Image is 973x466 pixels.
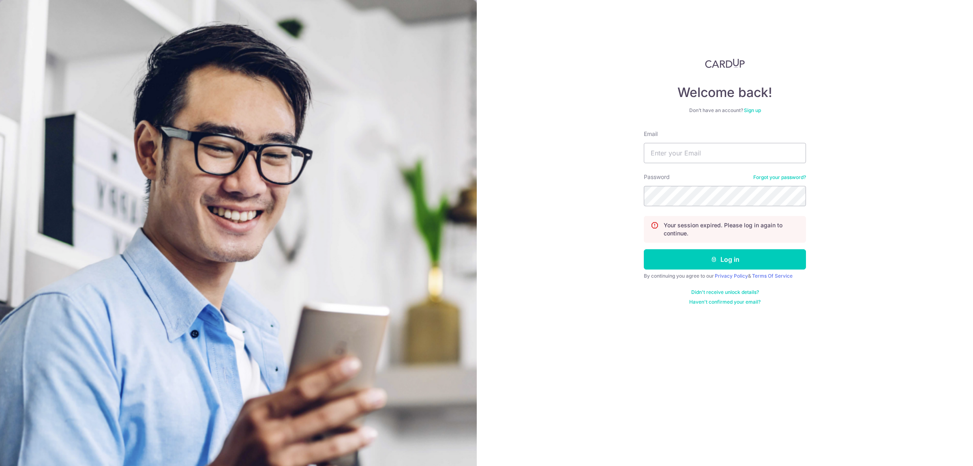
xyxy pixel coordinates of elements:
[744,107,761,113] a: Sign up
[691,289,759,296] a: Didn't receive unlock details?
[644,130,658,138] label: Email
[644,143,806,163] input: Enter your Email
[752,273,793,279] a: Terms Of Service
[753,174,806,181] a: Forgot your password?
[664,221,799,237] p: Your session expired. Please log in again to continue.
[715,273,748,279] a: Privacy Policy
[705,58,745,68] img: CardUp Logo
[644,173,670,181] label: Password
[644,273,806,279] div: By continuing you agree to our &
[644,84,806,101] h4: Welcome back!
[689,299,761,305] a: Haven't confirmed your email?
[644,249,806,270] button: Log in
[644,107,806,114] div: Don’t have an account?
